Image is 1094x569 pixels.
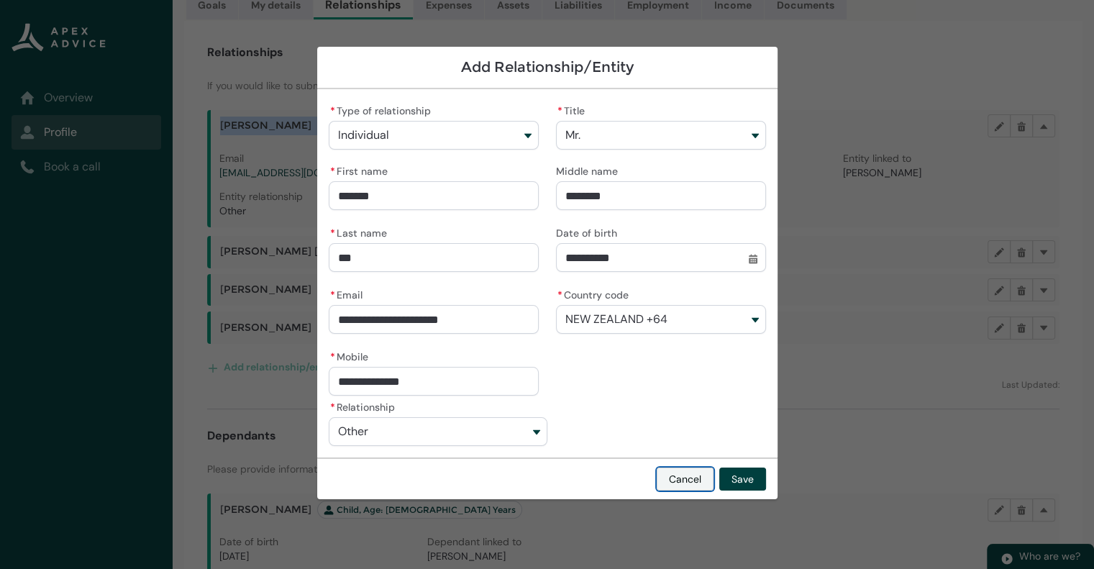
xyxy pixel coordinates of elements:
[329,347,374,364] label: Mobile
[657,468,714,491] button: Cancel
[565,129,580,142] span: Mr.
[556,305,766,334] button: Country code
[329,58,766,76] h1: Add Relationship/Entity
[329,285,368,302] label: Email
[338,425,368,438] span: Other
[329,223,393,240] label: Last name
[565,313,667,326] span: NEW ZEALAND +64
[330,401,335,414] abbr: required
[330,350,335,363] abbr: required
[330,165,335,178] abbr: required
[556,101,591,118] label: Title
[556,161,624,178] label: Middle name
[329,101,437,118] label: Type of relationship
[556,285,634,302] label: Country code
[719,468,766,491] button: Save
[330,227,335,240] abbr: required
[338,129,389,142] span: Individual
[557,104,562,117] abbr: required
[557,288,562,301] abbr: required
[556,121,766,150] button: Title
[329,397,401,414] label: Relationship
[330,288,335,301] abbr: required
[329,121,539,150] button: Type of relationship
[330,104,335,117] abbr: required
[329,161,393,178] label: First name
[556,223,623,240] label: Date of birth
[329,417,547,446] button: Relationship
